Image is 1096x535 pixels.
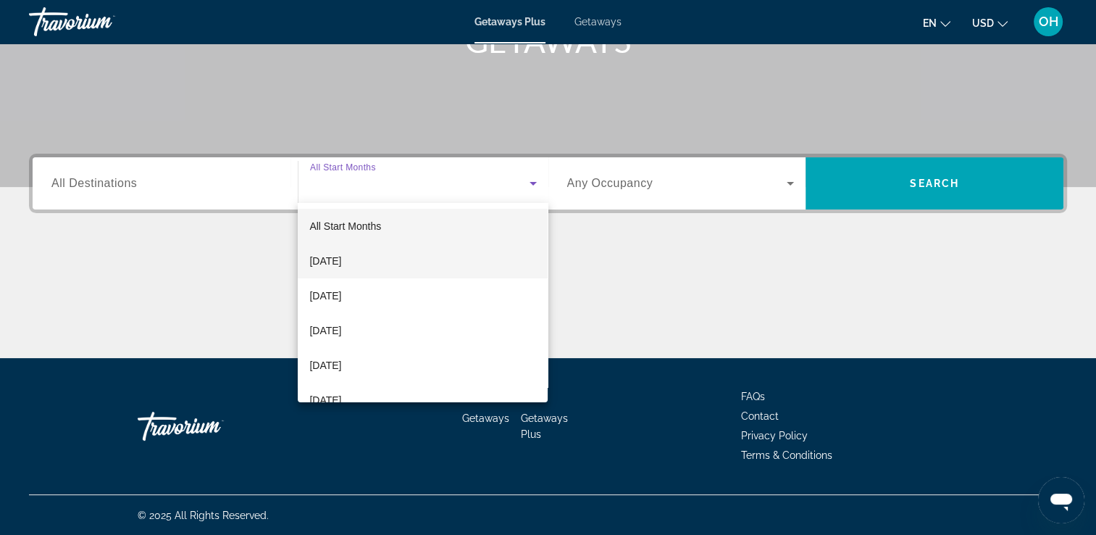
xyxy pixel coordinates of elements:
[309,357,341,374] span: [DATE]
[309,322,341,339] span: [DATE]
[309,220,381,232] span: All Start Months
[309,287,341,304] span: [DATE]
[1038,477,1084,523] iframe: Button to launch messaging window
[309,391,341,409] span: [DATE]
[309,252,341,270] span: [DATE]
